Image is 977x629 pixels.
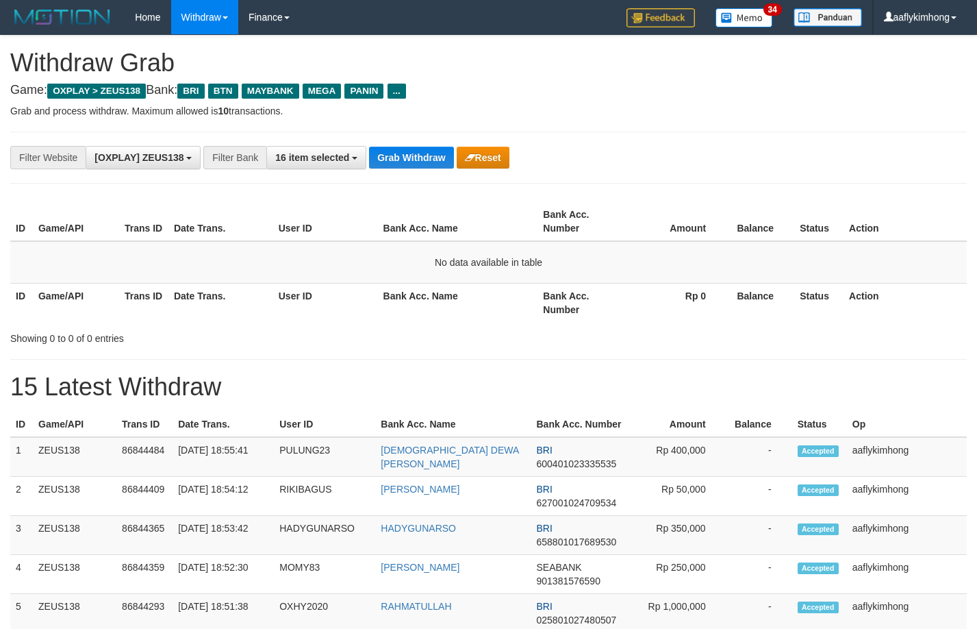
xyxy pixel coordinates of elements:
[168,283,273,322] th: Date Trans.
[726,477,792,516] td: -
[763,3,782,16] span: 34
[531,412,626,437] th: Bank Acc. Number
[726,412,792,437] th: Balance
[624,283,726,322] th: Rp 0
[798,602,839,613] span: Accepted
[208,84,238,99] span: BTN
[274,437,375,477] td: PULUNG23
[794,202,843,241] th: Status
[847,516,967,555] td: aaflykimhong
[843,202,967,241] th: Action
[378,202,538,241] th: Bank Acc. Name
[715,8,773,27] img: Button%20Memo.svg
[33,516,116,555] td: ZEUS138
[274,477,375,516] td: RIKIBAGUS
[10,477,33,516] td: 2
[47,84,146,99] span: OXPLAY > ZEUS138
[10,104,967,118] p: Grab and process withdraw. Maximum allowed is transactions.
[627,477,726,516] td: Rp 50,000
[203,146,266,169] div: Filter Bank
[33,412,116,437] th: Game/API
[381,562,459,573] a: [PERSON_NAME]
[381,523,456,534] a: HADYGUNARSO
[10,49,967,77] h1: Withdraw Grab
[798,445,839,457] span: Accepted
[274,555,375,594] td: MOMY83
[726,555,792,594] td: -
[10,283,33,322] th: ID
[847,477,967,516] td: aaflykimhong
[303,84,342,99] span: MEGA
[794,8,862,27] img: panduan.png
[242,84,299,99] span: MAYBANK
[10,241,967,284] td: No data available in table
[798,484,839,496] span: Accepted
[457,147,509,169] button: Reset
[173,437,274,477] td: [DATE] 18:55:41
[369,147,453,169] button: Grab Withdraw
[10,326,397,345] div: Showing 0 to 0 of 0 entries
[10,84,967,97] h4: Game: Bank:
[536,536,616,547] span: Copy 658801017689530 to clipboard
[33,283,119,322] th: Game/API
[536,576,600,587] span: Copy 901381576590 to clipboard
[116,555,173,594] td: 86844359
[798,523,839,535] span: Accepted
[10,7,114,27] img: MOTION_logo.png
[624,202,726,241] th: Amount
[173,516,274,555] td: [DATE] 18:53:42
[168,202,273,241] th: Date Trans.
[119,202,168,241] th: Trans ID
[218,106,229,116] strong: 10
[116,437,173,477] td: 86844484
[119,283,168,322] th: Trans ID
[266,146,366,169] button: 16 item selected
[536,445,552,456] span: BRI
[388,84,406,99] span: ...
[627,437,726,477] td: Rp 400,000
[843,283,967,322] th: Action
[10,555,33,594] td: 4
[626,8,695,27] img: Feedback.jpg
[33,477,116,516] td: ZEUS138
[274,412,375,437] th: User ID
[273,202,378,241] th: User ID
[86,146,201,169] button: [OXPLAY] ZEUS138
[537,202,624,241] th: Bank Acc. Number
[847,412,967,437] th: Op
[173,477,274,516] td: [DATE] 18:54:12
[10,202,33,241] th: ID
[536,497,616,508] span: Copy 627001024709534 to clipboard
[116,516,173,555] td: 86844365
[10,412,33,437] th: ID
[173,412,274,437] th: Date Trans.
[173,555,274,594] td: [DATE] 18:52:30
[116,412,173,437] th: Trans ID
[375,412,531,437] th: Bank Acc. Name
[627,516,726,555] td: Rp 350,000
[116,477,173,516] td: 86844409
[798,563,839,574] span: Accepted
[536,484,552,495] span: BRI
[10,146,86,169] div: Filter Website
[627,555,726,594] td: Rp 250,000
[274,516,375,555] td: HADYGUNARSO
[537,283,624,322] th: Bank Acc. Number
[536,458,616,469] span: Copy 600401023335535 to clipboard
[378,283,538,322] th: Bank Acc. Name
[726,202,794,241] th: Balance
[33,437,116,477] td: ZEUS138
[381,445,518,469] a: [DEMOGRAPHIC_DATA] DEWA [PERSON_NAME]
[10,373,967,401] h1: 15 Latest Withdraw
[847,555,967,594] td: aaflykimhong
[726,283,794,322] th: Balance
[275,152,349,163] span: 16 item selected
[536,615,616,626] span: Copy 025801027480507 to clipboard
[381,484,459,495] a: [PERSON_NAME]
[33,555,116,594] td: ZEUS138
[726,437,792,477] td: -
[536,562,581,573] span: SEABANK
[794,283,843,322] th: Status
[726,516,792,555] td: -
[33,202,119,241] th: Game/API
